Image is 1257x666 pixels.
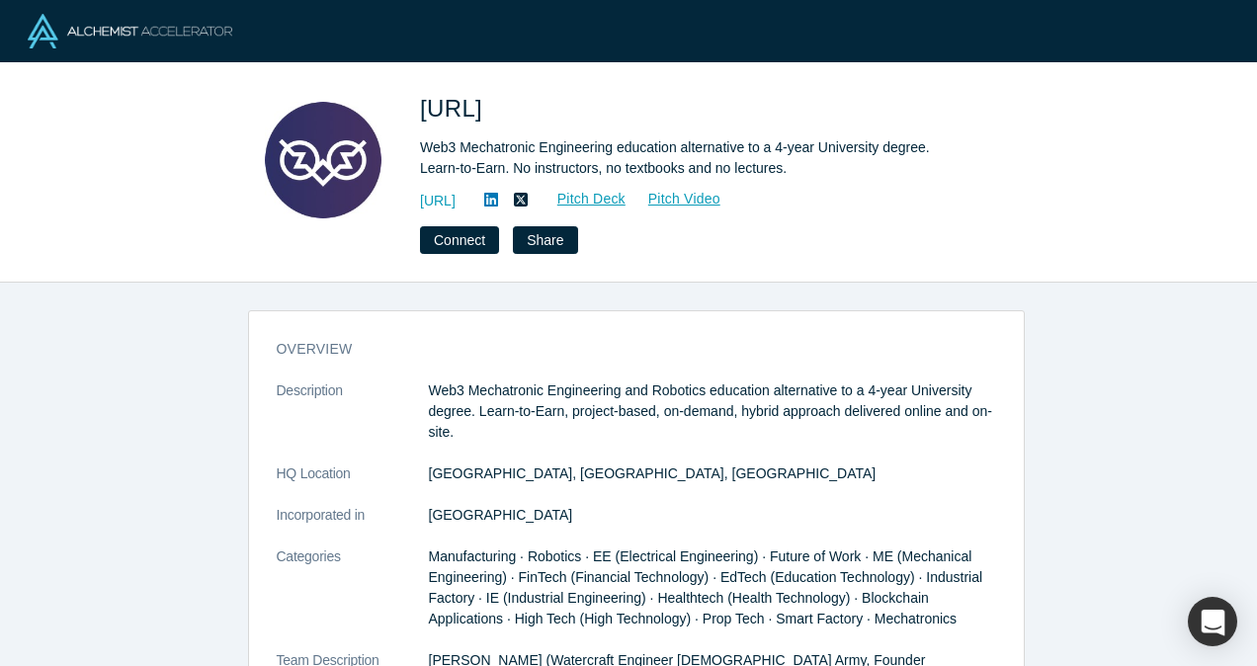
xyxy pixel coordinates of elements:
[627,188,721,210] a: Pitch Video
[420,226,499,254] button: Connect
[420,137,973,179] div: Web3 Mechatronic Engineering education alternative to a 4-year University degree. Learn-to-Earn. ...
[420,191,456,211] a: [URL]
[429,380,996,443] p: Web3 Mechatronic Engineering and Robotics education alternative to a 4-year University degree. Le...
[277,546,429,650] dt: Categories
[513,226,577,254] button: Share
[429,548,983,626] span: Manufacturing · Robotics · EE (Electrical Engineering) · Future of Work · ME (Mechanical Engineer...
[254,91,392,229] img: mechlabs.ai's Logo
[429,505,996,526] dd: [GEOGRAPHIC_DATA]
[420,95,489,122] span: [URL]
[277,380,429,463] dt: Description
[277,463,429,505] dt: HQ Location
[429,463,996,484] dd: [GEOGRAPHIC_DATA], [GEOGRAPHIC_DATA], [GEOGRAPHIC_DATA]
[536,188,627,210] a: Pitch Deck
[28,14,232,48] img: Alchemist Logo
[277,505,429,546] dt: Incorporated in
[277,339,968,360] h3: overview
